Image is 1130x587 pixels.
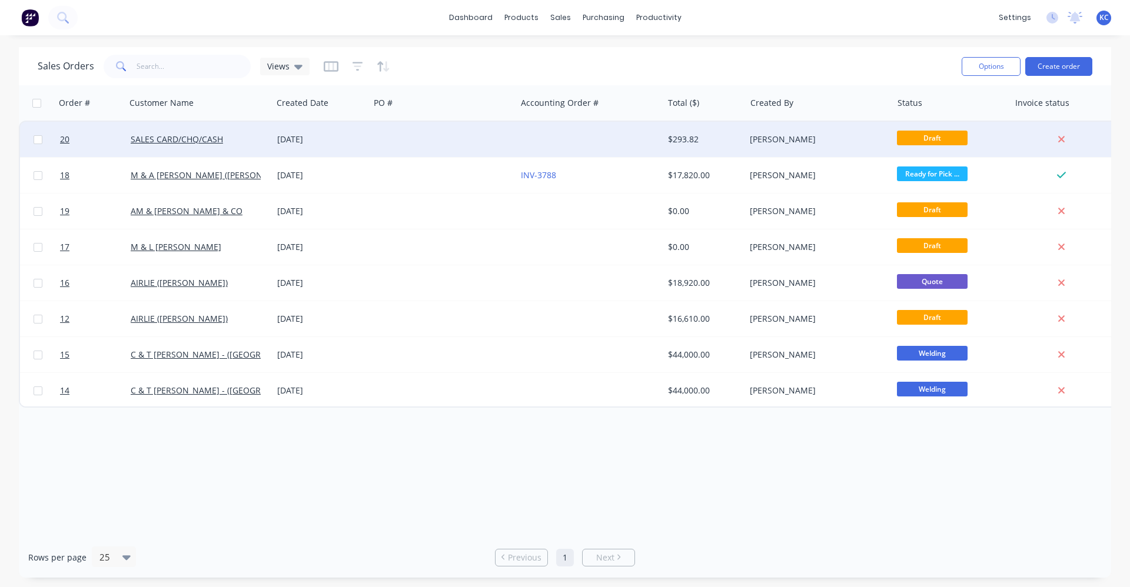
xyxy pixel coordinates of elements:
a: AM & [PERSON_NAME] & CO [131,205,242,216]
div: products [498,9,544,26]
a: 12 [60,301,131,336]
a: 19 [60,194,131,229]
div: Order # [59,97,90,109]
div: Total ($) [668,97,699,109]
span: KC [1099,12,1109,23]
a: 16 [60,265,131,301]
div: [DATE] [277,134,365,145]
div: settings [993,9,1037,26]
div: [DATE] [277,241,365,253]
div: $17,820.00 [668,169,737,181]
a: C & T [PERSON_NAME] - ([GEOGRAPHIC_DATA]) [131,349,313,360]
div: $44,000.00 [668,385,737,396]
div: $44,000.00 [668,349,737,361]
a: 18 [60,158,131,193]
div: Invoice status [1015,97,1069,109]
div: sales [544,9,577,26]
a: INV-3788 [521,169,556,181]
div: $0.00 [668,241,737,253]
div: [PERSON_NAME] [750,385,880,396]
span: 19 [60,205,69,217]
span: Draft [897,238,968,253]
div: [PERSON_NAME] [750,313,880,325]
div: [DATE] [277,385,365,396]
div: $0.00 [668,205,737,217]
span: Welding [897,382,968,396]
div: [DATE] [277,349,365,361]
div: $18,920.00 [668,277,737,289]
span: Draft [897,131,968,145]
a: Page 1 is your current page [556,549,574,566]
span: 15 [60,349,69,361]
span: 16 [60,277,69,289]
a: M & A [PERSON_NAME] ([PERSON_NAME] & [PERSON_NAME] & SONS) [131,169,405,181]
span: 18 [60,169,69,181]
a: Next page [583,552,634,563]
div: purchasing [577,9,630,26]
div: [PERSON_NAME] [750,277,880,289]
a: M & L [PERSON_NAME] [131,241,221,252]
h1: Sales Orders [38,61,94,72]
div: [DATE] [277,169,365,181]
img: Factory [21,9,39,26]
span: 20 [60,134,69,145]
div: productivity [630,9,687,26]
div: [PERSON_NAME] [750,169,880,181]
button: Options [962,57,1021,76]
span: 12 [60,313,69,325]
div: [PERSON_NAME] [750,349,880,361]
div: [PERSON_NAME] [750,205,880,217]
ul: Pagination [490,549,640,566]
div: [DATE] [277,313,365,325]
span: 14 [60,385,69,396]
div: [DATE] [277,277,365,289]
a: 15 [60,337,131,372]
div: Status [898,97,922,109]
div: PO # [374,97,393,109]
a: C & T [PERSON_NAME] - ([GEOGRAPHIC_DATA]) [131,385,313,396]
div: Customer Name [129,97,194,109]
span: Next [596,552,614,563]
a: Previous page [496,552,547,563]
input: Search... [137,55,251,78]
div: Created By [750,97,793,109]
span: Views [267,60,290,72]
div: $16,610.00 [668,313,737,325]
a: AIRLIE ([PERSON_NAME]) [131,313,228,324]
div: Created Date [277,97,328,109]
a: AIRLIE ([PERSON_NAME]) [131,277,228,288]
div: [PERSON_NAME] [750,241,880,253]
a: 14 [60,373,131,408]
span: Previous [508,552,541,563]
span: Rows per page [28,552,87,563]
a: 17 [60,229,131,265]
div: [DATE] [277,205,365,217]
a: SALES CARD/CHQ/CASH [131,134,223,145]
span: Ready for Pick ... [897,166,968,181]
a: 20 [60,122,131,157]
div: $293.82 [668,134,737,145]
span: Draft [897,310,968,325]
div: [PERSON_NAME] [750,134,880,145]
span: Draft [897,202,968,217]
span: Quote [897,274,968,289]
div: Accounting Order # [521,97,599,109]
span: Welding [897,346,968,361]
button: Create order [1025,57,1092,76]
a: dashboard [443,9,498,26]
span: 17 [60,241,69,253]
